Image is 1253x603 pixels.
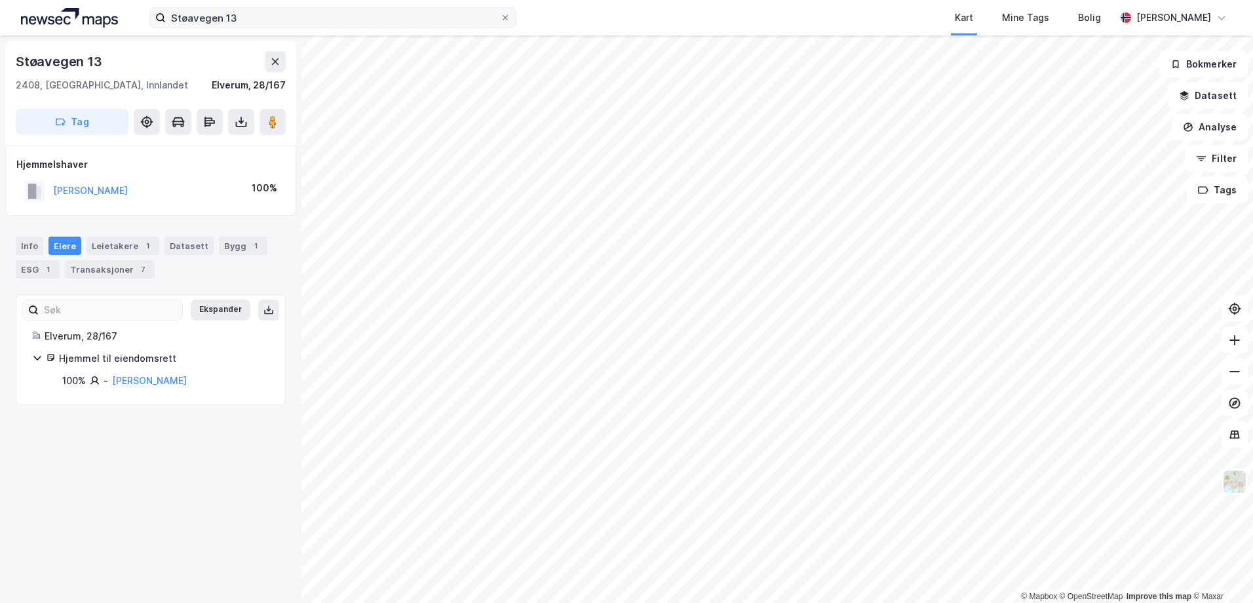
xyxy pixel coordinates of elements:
[21,8,118,28] img: logo.a4113a55bc3d86da70a041830d287a7e.svg
[1185,146,1248,172] button: Filter
[1168,83,1248,109] button: Datasett
[166,8,500,28] input: Søk på adresse, matrikkel, gårdeiere, leietakere eller personer
[1172,114,1248,140] button: Analyse
[1078,10,1101,26] div: Bolig
[16,109,128,135] button: Tag
[48,237,81,255] div: Eiere
[45,328,269,344] div: Elverum, 28/167
[59,351,269,366] div: Hjemmel til eiendomsrett
[1222,469,1247,494] img: Z
[16,51,105,72] div: Støavegen 13
[1127,592,1191,601] a: Improve this map
[1187,540,1253,603] iframe: Chat Widget
[62,373,86,389] div: 100%
[1159,51,1248,77] button: Bokmerker
[1187,177,1248,203] button: Tags
[141,239,154,252] div: 1
[16,157,285,172] div: Hjemmelshaver
[1187,540,1253,603] div: Kontrollprogram for chat
[104,373,108,389] div: -
[955,10,973,26] div: Kart
[136,263,149,276] div: 7
[41,263,54,276] div: 1
[219,237,267,255] div: Bygg
[112,375,187,386] a: [PERSON_NAME]
[1021,592,1057,601] a: Mapbox
[65,260,155,279] div: Transaksjoner
[16,260,60,279] div: ESG
[252,180,277,196] div: 100%
[164,237,214,255] div: Datasett
[191,300,250,321] button: Ekspander
[1002,10,1049,26] div: Mine Tags
[1136,10,1211,26] div: [PERSON_NAME]
[212,77,286,93] div: Elverum, 28/167
[16,77,188,93] div: 2408, [GEOGRAPHIC_DATA], Innlandet
[87,237,159,255] div: Leietakere
[39,300,182,320] input: Søk
[249,239,262,252] div: 1
[16,237,43,255] div: Info
[1060,592,1123,601] a: OpenStreetMap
